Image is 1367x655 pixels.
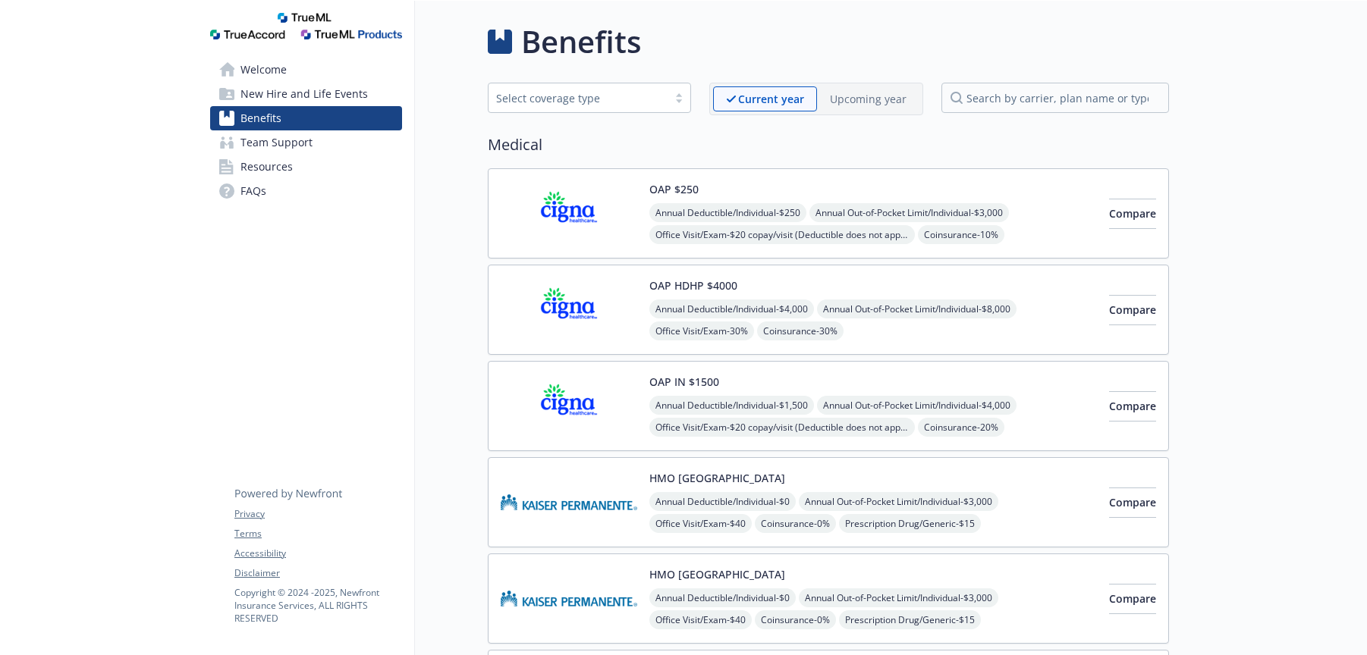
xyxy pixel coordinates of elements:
[1109,302,1156,317] span: Compare
[521,19,641,64] h1: Benefits
[817,299,1017,318] span: Annual Out-of-Pocket Limit/Individual - $8,000
[809,203,1009,222] span: Annual Out-of-Pocket Limit/Individual - $3,000
[649,181,699,197] button: OAP $250
[210,179,402,203] a: FAQs
[757,321,844,340] span: Coinsurance - 30%
[755,610,836,629] span: Coinsurance - 0%
[501,566,637,631] img: Kaiser Permanente Insurance Company carrier logo
[240,179,266,203] span: FAQs
[799,588,998,607] span: Annual Out-of-Pocket Limit/Individual - $3,000
[234,566,401,580] a: Disclaimer
[649,610,752,629] span: Office Visit/Exam - $40
[1109,295,1156,325] button: Compare
[210,106,402,130] a: Benefits
[234,547,401,560] a: Accessibility
[649,396,814,415] span: Annual Deductible/Individual - $1,500
[210,130,402,155] a: Team Support
[496,90,660,106] div: Select coverage type
[918,225,1004,244] span: Coinsurance - 10%
[817,396,1017,415] span: Annual Out-of-Pocket Limit/Individual - $4,000
[1109,591,1156,606] span: Compare
[1109,399,1156,413] span: Compare
[1109,199,1156,229] button: Compare
[649,418,915,437] span: Office Visit/Exam - $20 copay/visit (Deductible does not apply)
[240,106,281,130] span: Benefits
[649,321,754,340] span: Office Visit/Exam - 30%
[501,277,637,342] img: CIGNA carrier logo
[649,492,796,511] span: Annual Deductible/Individual - $0
[1109,391,1156,422] button: Compare
[649,277,737,293] button: OAP HDHP $4000
[830,91,907,107] p: Upcoming year
[839,610,981,629] span: Prescription Drug/Generic - $15
[755,514,836,533] span: Coinsurance - 0%
[210,82,402,106] a: New Hire and Life Events
[234,507,401,521] a: Privacy
[1109,487,1156,518] button: Compare
[649,514,752,533] span: Office Visit/Exam - $40
[234,527,401,541] a: Terms
[649,470,785,486] button: HMO [GEOGRAPHIC_DATA]
[649,566,785,582] button: HMO [GEOGRAPHIC_DATA]
[649,299,814,318] span: Annual Deductible/Individual - $4,000
[1109,206,1156,221] span: Compare
[210,58,402,82] a: Welcome
[918,418,1004,437] span: Coinsurance - 20%
[210,155,402,179] a: Resources
[1109,495,1156,509] span: Compare
[839,514,981,533] span: Prescription Drug/Generic - $15
[488,133,1169,156] h2: Medical
[649,225,915,244] span: Office Visit/Exam - $20 copay/visit (Deductible does not apply)
[649,374,719,390] button: OAP IN $1500
[501,181,637,246] img: CIGNA carrier logo
[501,374,637,438] img: CIGNA carrier logo
[240,155,293,179] span: Resources
[941,83,1169,113] input: search by carrier, plan name or type
[649,588,796,607] span: Annual Deductible/Individual - $0
[501,470,637,534] img: Kaiser Permanente Insurance Company carrier logo
[234,586,401,625] p: Copyright © 2024 - 2025 , Newfront Insurance Services, ALL RIGHTS RESERVED
[649,203,806,222] span: Annual Deductible/Individual - $250
[738,91,804,107] p: Current year
[240,130,313,155] span: Team Support
[799,492,998,511] span: Annual Out-of-Pocket Limit/Individual - $3,000
[240,58,287,82] span: Welcome
[240,82,368,106] span: New Hire and Life Events
[1109,584,1156,614] button: Compare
